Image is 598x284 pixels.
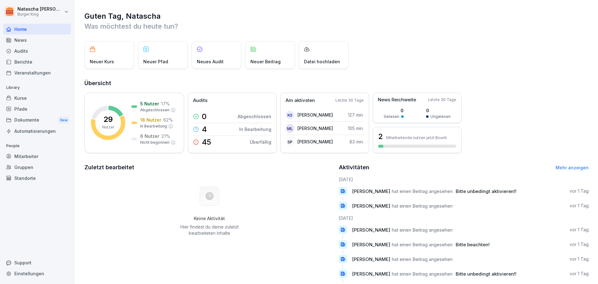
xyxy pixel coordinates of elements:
[378,96,416,103] p: News Reichweite
[3,93,71,103] a: Kurse
[3,35,71,46] a: News
[59,117,69,124] div: New
[84,79,589,88] h2: Übersicht
[570,271,589,277] p: vor 1 Tag
[378,131,383,142] h3: 2
[3,46,71,56] a: Audits
[297,138,333,145] p: [PERSON_NAME]
[386,135,447,140] p: Mitarbeitende nutzen jetzt Bounti
[140,140,169,145] p: Nicht begonnen
[570,256,589,262] p: vor 1 Tag
[286,111,294,119] div: KS
[352,256,390,262] span: [PERSON_NAME]
[392,271,453,277] span: hat einen Beitrag angesehen
[3,126,71,137] a: Automatisierungen
[392,227,453,233] span: hat einen Beitrag angesehen
[3,162,71,173] a: Gruppen
[161,100,170,107] p: 17 %
[84,21,589,31] p: Was möchtest du heute tun?
[335,98,364,103] p: Letzte 30 Tage
[556,165,589,170] a: Mehr anzeigen
[3,257,71,268] div: Support
[348,125,364,132] p: 105 min.
[143,58,168,65] p: Neuer Pfad
[392,188,453,194] span: hat einen Beitrag angesehen
[570,203,589,209] p: vor 1 Tag
[17,12,63,17] p: Burger King
[3,83,71,93] p: Library
[178,216,241,221] h5: Keine Aktivität
[286,137,294,146] div: SP
[3,103,71,114] div: Pfade
[140,123,167,129] p: In Bearbeitung
[197,58,224,65] p: Neues Audit
[570,227,589,233] p: vor 1 Tag
[3,114,71,126] div: Dokumente
[348,112,364,118] p: 127 min.
[3,24,71,35] div: Home
[339,215,589,221] h6: [DATE]
[426,107,451,114] p: 0
[349,138,364,145] p: 83 min.
[384,114,399,119] p: Gelesen
[304,58,340,65] p: Datei hochladen
[202,126,207,133] p: 4
[456,271,516,277] span: Bitte unbedingt aktivieren!!
[339,176,589,183] h6: [DATE]
[90,58,114,65] p: Neuer Kurs
[202,138,211,146] p: 45
[140,100,159,107] p: 5 Nutzer
[297,112,333,118] p: [PERSON_NAME]
[250,58,281,65] p: Neuer Beitrag
[352,227,390,233] span: [PERSON_NAME]
[456,188,516,194] span: Bitte unbedingt aktivieren!!
[3,151,71,162] a: Mitarbeiter
[392,242,453,248] span: hat einen Beitrag angesehen
[352,188,390,194] span: [PERSON_NAME]
[202,113,206,120] p: 0
[84,11,589,21] h1: Guten Tag, Natascha
[17,7,63,12] p: Natascha [PERSON_NAME]
[570,241,589,248] p: vor 1 Tag
[161,133,170,139] p: 21 %
[384,107,404,114] p: 0
[3,268,71,279] a: Einstellungen
[140,133,159,139] p: 6 Nutzer
[297,125,333,132] p: [PERSON_NAME]
[178,224,241,236] p: Hier findest du deine zuletzt bearbeiteten Inhalte
[250,139,271,145] p: Überfällig
[84,163,335,172] h2: Zuletzt bearbeitet
[286,97,315,104] p: Am aktivsten
[238,113,271,120] p: Abgeschlossen
[140,107,169,113] p: Abgeschlossen
[103,116,113,123] p: 29
[430,114,451,119] p: Ungelesen
[3,173,71,184] a: Standorte
[428,97,456,103] p: Letzte 30 Tage
[193,97,207,104] p: Audits
[286,124,294,133] div: ML
[3,56,71,67] a: Berichte
[392,256,453,262] span: hat einen Beitrag angesehen
[570,188,589,194] p: vor 1 Tag
[239,126,271,132] p: In Bearbeitung
[163,117,173,123] p: 62 %
[3,141,71,151] p: People
[3,67,71,78] a: Veranstaltungen
[339,163,369,172] h2: Aktivitäten
[352,203,390,209] span: [PERSON_NAME]
[3,114,71,126] a: DokumenteNew
[456,242,490,248] span: Bitte beachten!
[352,271,390,277] span: [PERSON_NAME]
[140,117,161,123] p: 18 Nutzer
